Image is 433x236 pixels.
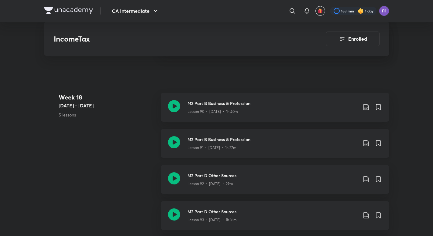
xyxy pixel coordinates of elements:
[379,6,389,16] img: rohit kumar
[187,109,238,114] p: Lesson 90 • [DATE] • 1h 40m
[187,145,236,150] p: Lesson 91 • [DATE] • 1h 27m
[161,93,389,129] a: M2 Part B Business & ProfessionLesson 90 • [DATE] • 1h 40m
[187,217,237,223] p: Lesson 93 • [DATE] • 1h 16m
[358,8,364,14] img: streak
[187,172,358,179] h3: M2 Part D Other Sources
[161,165,389,201] a: M2 Part D Other SourcesLesson 92 • [DATE] • 29m
[59,112,156,118] p: 5 lessons
[161,129,389,165] a: M2 Part B Business & ProfessionLesson 91 • [DATE] • 1h 27m
[54,35,292,43] h3: IncomeTax
[44,7,93,14] img: Company Logo
[187,208,358,215] h3: M2 Part D Other Sources
[108,5,163,17] button: CA Intermediate
[59,102,156,109] h5: [DATE] - [DATE]
[187,100,358,106] h3: M2 Part B Business & Profession
[187,181,233,187] p: Lesson 92 • [DATE] • 29m
[315,6,325,16] button: avatar
[59,93,156,102] h4: Week 18
[326,32,380,46] button: Enrolled
[44,7,93,15] a: Company Logo
[187,136,358,143] h3: M2 Part B Business & Profession
[318,8,323,14] img: avatar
